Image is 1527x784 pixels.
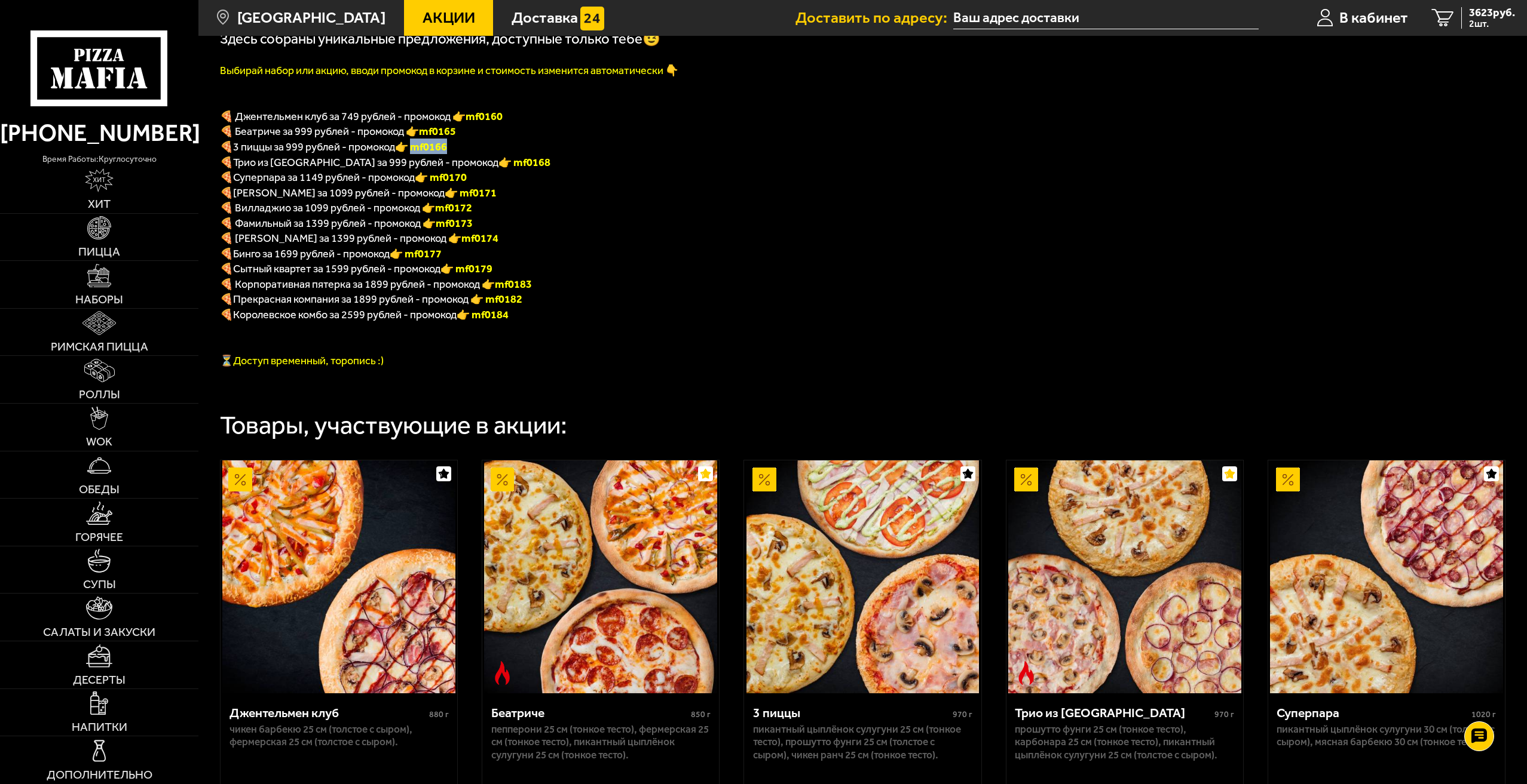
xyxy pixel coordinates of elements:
[953,7,1259,29] input: Ваш адрес доставки
[78,246,120,258] span: Пицца
[1471,709,1496,720] span: 1020 г
[744,460,981,693] a: Акционный3 пиццы
[491,723,711,761] p: Пепперони 25 см (тонкое тесто), Фермерская 25 см (тонкое тесто), Пикантный цыплёнок сулугуни 25 с...
[72,721,127,733] span: Напитки
[1006,460,1243,693] a: АкционныйОстрое блюдоТрио из Рио
[495,278,532,291] b: mf0183
[220,413,567,438] div: Товары, участвующие в акции:
[1008,460,1241,693] img: Трио из Рио
[795,10,953,26] span: Доставить по адресу:
[220,110,503,123] span: 🍕 Джентельмен клуб за 749 рублей - промокод 👉
[233,171,415,184] span: Суперпара за 1149 рублей - промокод
[484,460,717,693] img: Беатриче
[461,232,498,245] b: mf0174
[752,468,776,491] img: Акционный
[1270,460,1503,693] img: Суперпара
[220,217,473,230] span: 🍕 Фамильный за 1399 рублей - промокод 👉
[220,278,532,291] span: 🍕 Корпоративная пятерка за 1899 рублей - промокод 👉
[73,674,126,686] span: Десерты
[229,705,426,721] div: Джентельмен клуб
[1268,460,1505,693] a: АкционныйСуперпара
[233,293,470,306] span: Прекрасная компания за 1899 рублей - промокод
[436,217,473,230] b: mf0173
[79,389,120,401] span: Роллы
[75,294,123,306] span: Наборы
[220,232,498,245] span: 🍕 [PERSON_NAME] за 1399 рублей - промокод 👉
[419,125,456,138] b: mf0165
[1277,723,1496,749] p: Пикантный цыплёнок сулугуни 30 см (толстое с сыром), Мясная Барбекю 30 см (тонкое тесто).
[390,247,442,260] b: 👉 mf0177
[220,308,233,321] font: 🍕
[753,705,950,721] div: 3 пиццы
[233,308,457,321] span: Королевское комбо за 2599 рублей - промокод
[237,10,385,26] span: [GEOGRAPHIC_DATA]
[580,7,604,30] img: 15daf4d41897b9f0e9f617042186c801.svg
[233,186,445,199] span: [PERSON_NAME] за 1099 рублей - промокод
[220,30,660,47] span: Здесь собраны уникальные предложения, доступные только тебе😉
[220,354,384,367] span: ⏳Доступ временный, торопись :)
[440,262,492,275] b: 👉 mf0179
[746,460,980,693] img: 3 пиццы
[220,262,233,275] b: 🍕
[233,156,498,169] span: Трио из [GEOGRAPHIC_DATA] за 999 рублей - промокод
[220,293,233,306] font: 🍕
[491,705,688,721] div: Беатриче
[233,247,390,260] span: Бинго за 1699 рублей - промокод
[445,186,497,199] b: 👉 mf0171
[83,579,116,591] span: Супы
[1277,705,1468,721] div: Суперпара
[1276,468,1300,491] img: Акционный
[1339,10,1408,26] span: В кабинет
[220,171,233,184] font: 🍕
[1014,661,1038,685] img: Острое блюдо
[86,436,112,448] span: WOK
[221,460,457,693] a: АкционныйДжентельмен клуб
[220,247,233,260] b: 🍕
[1469,7,1515,19] span: 3623 руб.
[220,140,233,153] font: 🍕
[423,10,475,26] span: Акции
[220,156,233,169] font: 🍕
[1015,723,1234,761] p: Прошутто Фунги 25 см (тонкое тесто), Карбонара 25 см (тонкое тесто), Пикантный цыплёнок сулугуни ...
[233,140,395,153] span: 3 пиццы за 999 рублей - промокод
[79,484,120,496] span: Обеды
[753,723,972,761] p: Пикантный цыплёнок сулугуни 25 см (тонкое тесто), Прошутто Фунги 25 см (толстое с сыром), Чикен Р...
[228,468,252,491] img: Акционный
[1469,19,1515,29] span: 2 шт.
[457,308,509,321] font: 👉 mf0184
[220,186,233,199] b: 🍕
[482,460,719,693] a: АкционныйОстрое блюдоБеатриче
[415,171,467,184] font: 👉 mf0170
[220,64,678,77] font: Выбирай набор или акцию, вводи промокод в корзине и стоимость изменится автоматически 👇
[51,341,148,353] span: Римская пицца
[395,140,447,153] font: 👉 mf0166
[491,661,515,685] img: Острое блюдо
[229,723,449,749] p: Чикен Барбекю 25 см (толстое с сыром), Фермерская 25 см (толстое с сыром).
[470,293,522,306] font: 👉 mf0182
[222,460,455,693] img: Джентельмен клуб
[220,125,456,138] span: 🍕 Беатриче за 999 рублей - промокод 👉
[43,626,155,638] span: Салаты и закуски
[953,709,972,720] span: 970 г
[512,10,578,26] span: Доставка
[233,262,440,275] span: Сытный квартет за 1599 рублей - промокод
[88,198,111,210] span: Хит
[466,110,503,123] b: mf0160
[429,709,449,720] span: 880 г
[47,769,152,781] span: Дополнительно
[1214,709,1234,720] span: 970 г
[220,201,472,214] span: 🍕 Вилладжио за 1099 рублей - промокод 👉
[498,156,550,169] font: 👉 mf0168
[491,468,515,491] img: Акционный
[1015,705,1211,721] div: Трио из [GEOGRAPHIC_DATA]
[435,201,472,214] b: mf0172
[75,531,123,543] span: Горячее
[691,709,711,720] span: 850 г
[1014,468,1038,491] img: Акционный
